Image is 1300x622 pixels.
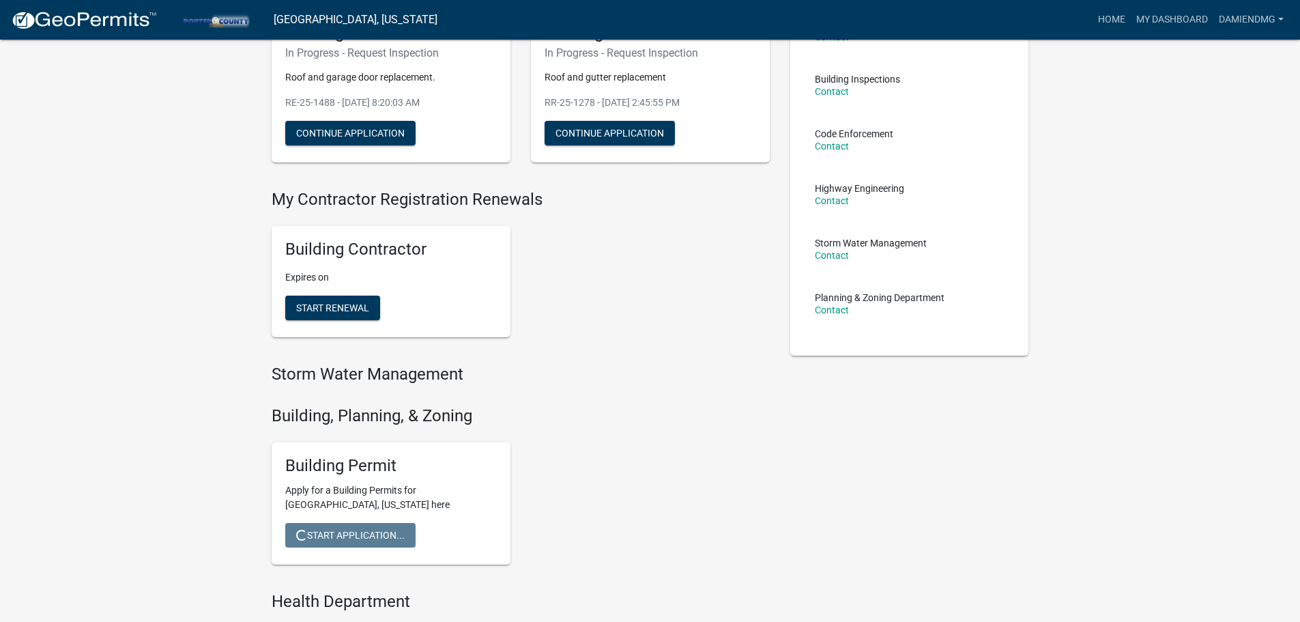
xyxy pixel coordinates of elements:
[815,129,893,139] p: Code Enforcement
[815,184,904,193] p: Highway Engineering
[815,86,849,97] a: Contact
[545,46,756,59] h6: In Progress - Request Inspection
[285,483,497,512] p: Apply for a Building Permits for [GEOGRAPHIC_DATA], [US_STATE] here
[285,456,497,476] h5: Building Permit
[545,70,756,85] p: Roof and gutter replacement
[285,240,497,259] h5: Building Contractor
[285,523,416,548] button: Start Application...
[815,195,849,206] a: Contact
[815,74,900,84] p: Building Inspections
[272,365,770,384] h4: Storm Water Management
[285,121,416,145] button: Continue Application
[1131,7,1213,33] a: My Dashboard
[285,270,497,285] p: Expires on
[545,121,675,145] button: Continue Application
[815,141,849,152] a: Contact
[272,190,770,348] wm-registration-list-section: My Contractor Registration Renewals
[815,305,849,315] a: Contact
[272,190,770,210] h4: My Contractor Registration Renewals
[285,46,497,59] h6: In Progress - Request Inspection
[285,296,380,320] button: Start Renewal
[285,96,497,110] p: RE-25-1488 - [DATE] 8:20:03 AM
[274,8,437,31] a: [GEOGRAPHIC_DATA], [US_STATE]
[296,530,405,541] span: Start Application...
[272,406,770,426] h4: Building, Planning, & Zoning
[1093,7,1131,33] a: Home
[815,238,927,248] p: Storm Water Management
[815,250,849,261] a: Contact
[545,96,756,110] p: RR-25-1278 - [DATE] 2:45:55 PM
[285,70,497,85] p: Roof and garage door replacement.
[272,592,770,612] h4: Health Department
[168,10,263,29] img: Porter County, Indiana
[296,302,369,313] span: Start Renewal
[1213,7,1289,33] a: damiendmg
[815,293,944,302] p: Planning & Zoning Department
